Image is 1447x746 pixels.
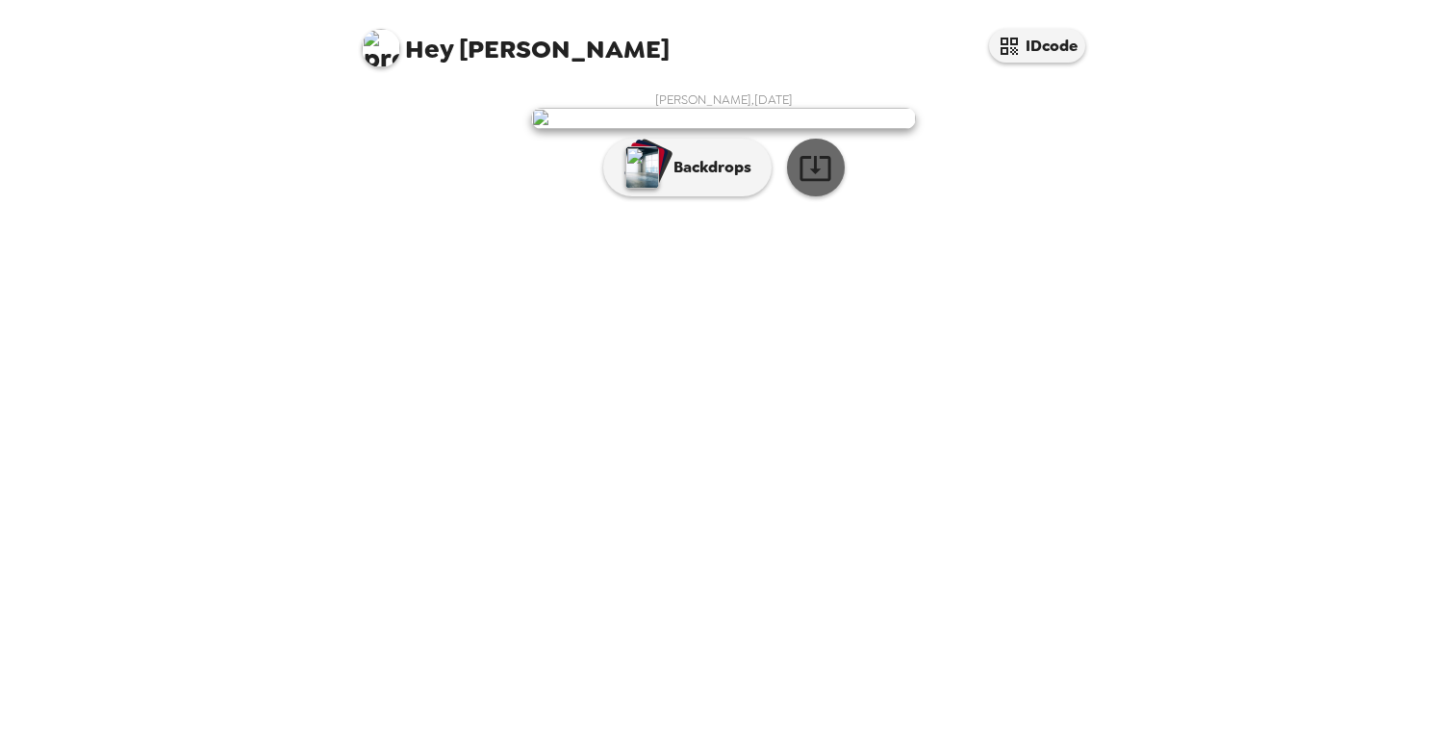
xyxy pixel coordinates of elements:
[655,91,793,108] span: [PERSON_NAME] , [DATE]
[664,156,751,179] p: Backdrops
[603,139,772,196] button: Backdrops
[531,108,916,129] img: user
[989,29,1085,63] button: IDcode
[362,19,670,63] span: [PERSON_NAME]
[405,32,453,66] span: Hey
[362,29,400,67] img: profile pic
